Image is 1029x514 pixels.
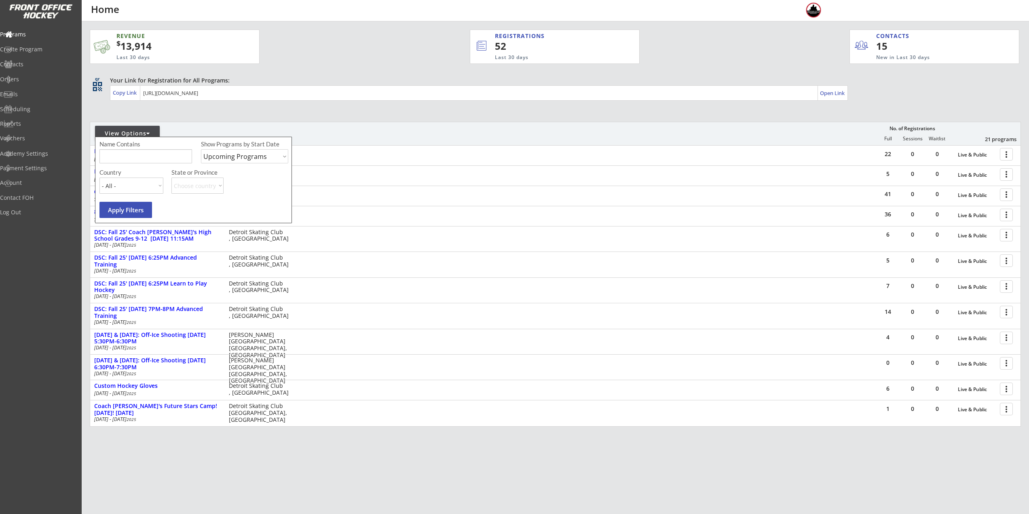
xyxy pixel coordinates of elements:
div: Your Link for Registration for All Programs: [110,76,996,85]
button: more_vert [1000,148,1013,161]
div: Live & Public [958,387,996,392]
div: 0 [925,360,949,366]
div: 0 [900,212,925,217]
div: 6 [876,232,900,237]
div: 6U Future Stars [DATE]-[DATE] [94,188,220,195]
div: 14 [876,309,900,315]
div: [DATE] - [DATE] [94,345,218,350]
div: Coach [PERSON_NAME]'s Future Stars Camp! [DATE]! [DATE] [94,403,220,417]
div: Custom Hockey Gloves [94,383,220,389]
div: 5 [876,171,900,177]
div: REVENUE [116,32,220,40]
div: [DATE] - [DATE] [94,157,218,161]
div: 5 [876,258,900,263]
div: Copy Link [113,89,138,96]
div: 4 [876,334,900,340]
div: Live & Public [958,258,996,264]
div: Live & Public [958,361,996,367]
div: CONTACTS [876,32,913,40]
div: 0 [900,309,925,315]
div: [DATE] - [DATE] [94,320,218,325]
div: Live & Public [958,172,996,178]
div: Detroit Skating Club , [GEOGRAPHIC_DATA] [229,229,292,243]
div: [DATE] - [DATE] [94,177,218,182]
button: more_vert [1000,209,1013,221]
button: more_vert [1000,357,1013,370]
div: 0 [900,191,925,197]
div: DSC: Fall 25' [DATE] 6:25PM Advanced Training [94,254,220,268]
div: 21 programs [974,135,1016,143]
div: Detroit Skating Club , [GEOGRAPHIC_DATA] [229,280,292,294]
div: 22 [876,151,900,157]
em: 2025 [127,294,136,299]
div: Show Programs by Start Date [201,141,287,147]
div: Detroit Skating Club [GEOGRAPHIC_DATA], [GEOGRAPHIC_DATA] [229,403,292,423]
button: more_vert [1000,254,1013,267]
em: 2025 [127,268,136,274]
em: 2025 [127,417,136,422]
div: 0 [925,406,949,412]
div: Sessions [900,136,925,142]
div: 0 [925,309,949,315]
button: more_vert [1000,229,1013,241]
div: [DATE] - [DATE] [94,294,218,299]
button: more_vert [1000,332,1013,344]
em: 2025 [127,371,136,377]
div: 41 [876,191,900,197]
div: Live & Public [958,233,996,239]
div: DSC: Fall 25' [DATE] 5:10PM [94,168,220,175]
div: Sep [DATE] [94,197,218,202]
div: Live & Public [958,284,996,290]
div: DSC: Fall 25' [DATE] 6:25PM Learn to Play Hockey [94,280,220,294]
div: No. of Registrations [887,126,937,131]
div: 0 [925,212,949,217]
div: 8U Future Stars [DATE]-[DATE] [94,209,220,216]
div: Last 30 days [495,54,606,61]
div: [DATE] - [DATE] [94,391,218,396]
button: more_vert [1000,403,1013,415]
button: more_vert [1000,188,1013,201]
div: Live & Public [958,152,996,158]
div: [DATE] & [DATE]: Off-Ice Shooting [DATE] 5:30PM-6:30PM [94,332,220,345]
div: DSC: Fall 25' [DATE] 5:10PM [94,148,220,155]
div: Detroit Skating Club , [GEOGRAPHIC_DATA] [229,254,292,268]
div: Waitlist [925,136,949,142]
div: [DATE] - [DATE] [94,417,218,422]
a: Open Link [820,87,845,99]
div: Last 30 days [116,54,220,61]
em: 2025 [127,345,136,351]
div: qr [92,76,102,82]
div: 0 [925,232,949,237]
button: more_vert [1000,306,1013,318]
em: 2025 [127,319,136,325]
div: Sep [DATE] [94,217,218,222]
div: [DATE] - [DATE] [94,371,218,376]
div: State or Province [171,169,287,176]
div: 0 [925,334,949,340]
div: 6 [876,386,900,391]
button: qr_code [91,80,104,93]
div: 0 [900,258,925,263]
div: Live & Public [958,213,996,218]
div: 0 [925,191,949,197]
button: Apply Filters [99,202,152,218]
div: 13,914 [116,39,234,53]
button: more_vert [1000,168,1013,181]
div: Open Link [820,90,845,97]
div: Detroit Skating Club , [GEOGRAPHIC_DATA] [229,306,292,319]
div: 0 [900,151,925,157]
div: Detroit Skating Club , [GEOGRAPHIC_DATA] [229,383,292,396]
div: 0 [900,283,925,289]
div: 0 [876,360,900,366]
div: 0 [900,334,925,340]
div: [DATE] - [DATE] [94,269,218,273]
div: [DATE] & [DATE]: Off-Ice Shooting [DATE] 6:30PM-7:30PM [94,357,220,371]
div: 0 [900,171,925,177]
div: 52 [495,39,612,53]
div: View Options [95,129,160,137]
div: 0 [925,258,949,263]
div: Live & Public [958,192,996,198]
div: 0 [900,232,925,237]
em: 2025 [127,242,136,248]
div: Full [876,136,900,142]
